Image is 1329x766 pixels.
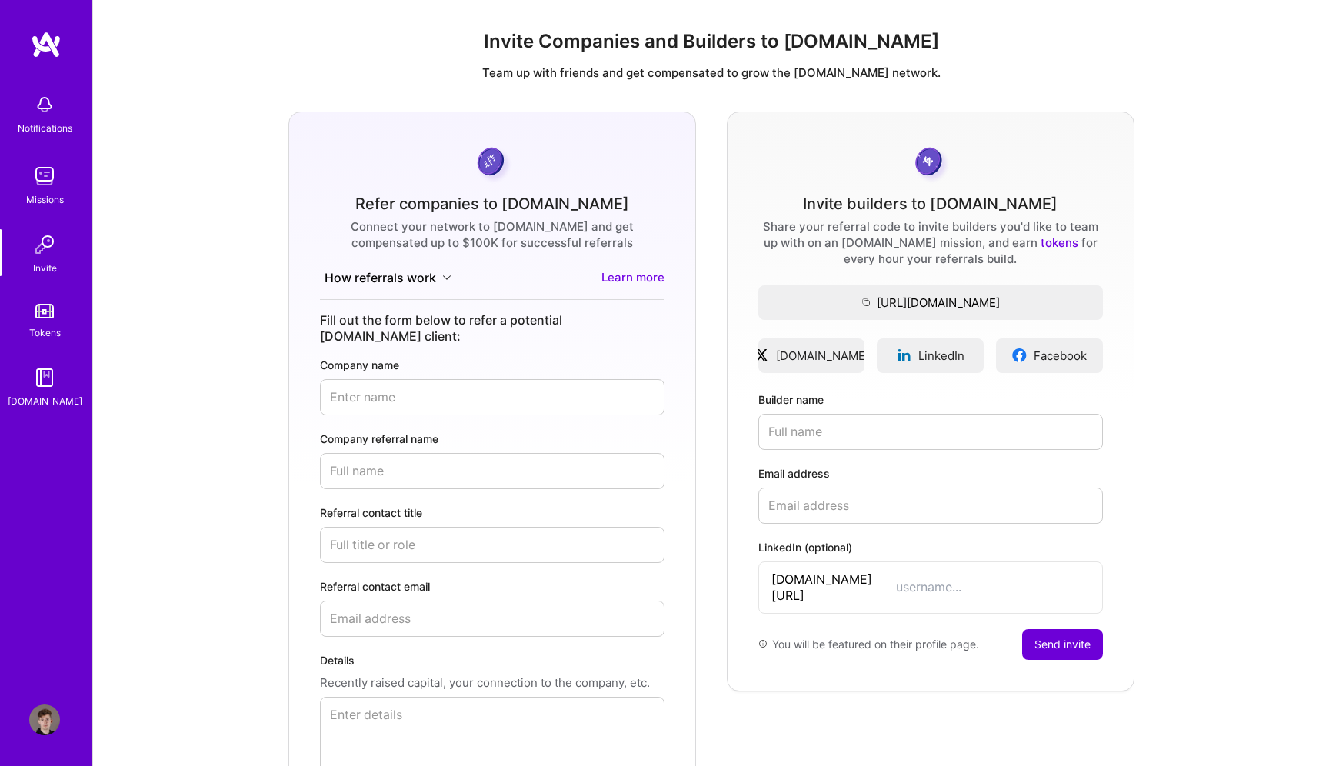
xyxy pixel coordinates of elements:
div: Notifications [18,120,72,136]
input: Email address [758,488,1103,524]
img: logo [31,31,62,58]
input: username... [896,579,1090,595]
button: How referrals work [320,269,456,287]
div: Tokens [29,325,61,341]
img: User Avatar [29,704,60,735]
img: teamwork [29,161,60,191]
button: Send invite [1022,629,1103,660]
input: Full name [758,414,1103,450]
label: Company referral name [320,431,664,447]
label: Referral contact title [320,505,664,521]
img: tokens [35,304,54,318]
div: Refer companies to [DOMAIN_NAME] [355,196,629,212]
input: Enter name [320,379,664,415]
a: tokens [1041,235,1078,250]
a: User Avatar [25,704,64,735]
div: Connect your network to [DOMAIN_NAME] and get compensated up to $100K for successful referrals [320,218,664,251]
div: Invite builders to [DOMAIN_NAME] [803,196,1058,212]
div: You will be featured on their profile page. [758,629,979,660]
input: Full title or role [320,527,664,563]
input: Full name [320,453,664,489]
div: [DOMAIN_NAME] [8,393,82,409]
img: purpleCoin [472,143,512,184]
img: grayCoin [910,143,951,184]
span: [DOMAIN_NAME] [776,348,869,364]
img: bell [29,89,60,120]
span: LinkedIn [918,348,964,364]
div: Missions [26,191,64,208]
img: guide book [29,362,60,393]
a: Facebook [996,338,1103,373]
span: Facebook [1034,348,1087,364]
img: facebookLogo [1011,348,1028,363]
a: LinkedIn [877,338,984,373]
div: Fill out the form below to refer a potential [DOMAIN_NAME] client: [320,312,664,345]
label: Company name [320,357,664,373]
button: [URL][DOMAIN_NAME] [758,285,1103,320]
div: Invite [33,260,57,276]
img: linkedinLogo [896,348,912,363]
p: Team up with friends and get compensated to grow the [DOMAIN_NAME] network. [105,65,1317,81]
span: [URL][DOMAIN_NAME] [758,295,1103,311]
label: LinkedIn (optional) [758,539,1103,555]
a: Learn more [601,269,664,287]
label: Email address [758,465,1103,481]
span: [DOMAIN_NAME][URL] [771,571,896,604]
img: xLogo [754,348,770,363]
img: Invite [29,229,60,260]
a: [DOMAIN_NAME] [758,338,865,373]
label: Details [320,652,664,668]
div: Share your referral code to invite builders you'd like to team up with on an [DOMAIN_NAME] missio... [758,218,1103,267]
input: Email address [320,601,664,637]
label: Builder name [758,391,1103,408]
p: Recently raised capital, your connection to the company, etc. [320,674,664,691]
h1: Invite Companies and Builders to [DOMAIN_NAME] [105,31,1317,53]
label: Referral contact email [320,578,664,594]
